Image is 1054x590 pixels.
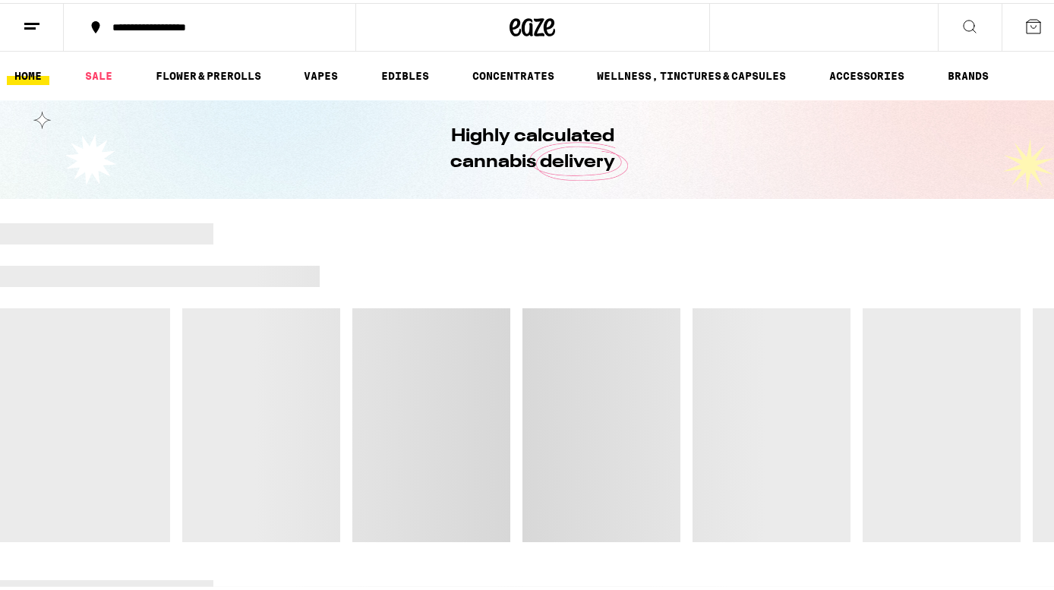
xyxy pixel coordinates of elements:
[148,64,269,82] a: FLOWER & PREROLLS
[940,64,996,82] a: BRANDS
[465,64,562,82] a: CONCENTRATES
[408,121,658,172] h1: Highly calculated cannabis delivery
[296,64,346,82] a: VAPES
[35,11,66,24] span: Help
[822,64,912,82] a: ACCESSORIES
[374,64,437,82] a: EDIBLES
[7,64,49,82] a: HOME
[589,64,794,82] a: WELLNESS, TINCTURES & CAPSULES
[77,64,120,82] a: SALE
